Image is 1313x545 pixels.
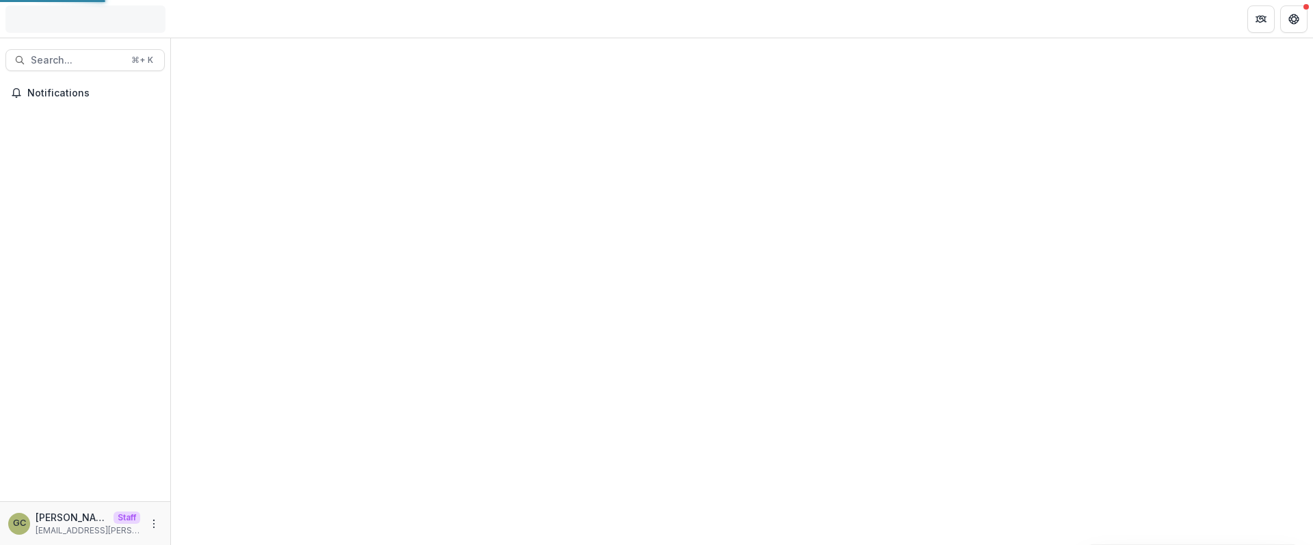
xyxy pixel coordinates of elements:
[146,516,162,532] button: More
[27,88,159,99] span: Notifications
[176,9,235,29] nav: breadcrumb
[114,511,140,524] p: Staff
[5,49,165,71] button: Search...
[31,55,123,66] span: Search...
[1280,5,1308,33] button: Get Help
[36,524,140,537] p: [EMAIL_ADDRESS][PERSON_NAME][DOMAIN_NAME]
[13,519,26,528] div: Grace Chang
[36,510,108,524] p: [PERSON_NAME]
[1247,5,1275,33] button: Partners
[5,82,165,104] button: Notifications
[129,53,156,68] div: ⌘ + K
